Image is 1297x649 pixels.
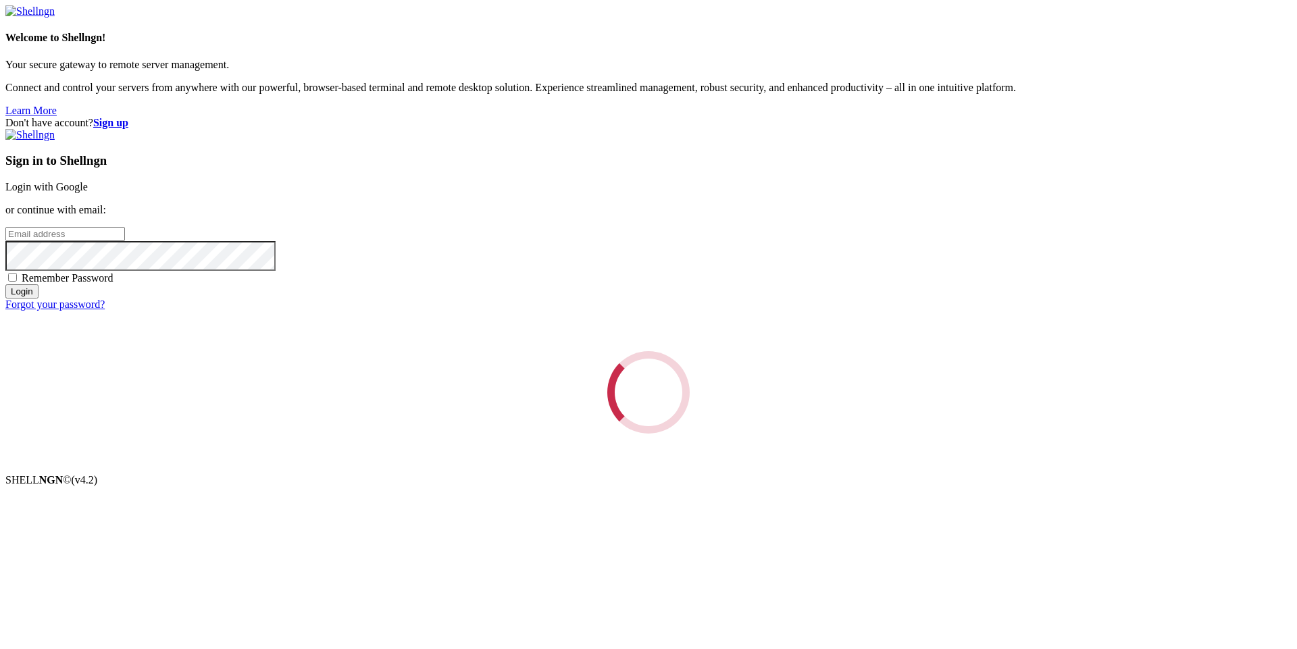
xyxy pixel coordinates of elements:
[5,298,105,310] a: Forgot your password?
[5,129,55,141] img: Shellngn
[5,284,39,298] input: Login
[5,105,57,116] a: Learn More
[5,82,1292,94] p: Connect and control your servers from anywhere with our powerful, browser-based terminal and remo...
[8,273,17,282] input: Remember Password
[72,474,98,486] span: 4.2.0
[5,5,55,18] img: Shellngn
[93,117,128,128] a: Sign up
[5,32,1292,44] h4: Welcome to Shellngn!
[5,59,1292,71] p: Your secure gateway to remote server management.
[5,204,1292,216] p: or continue with email:
[5,181,88,192] a: Login with Google
[22,272,113,284] span: Remember Password
[39,474,63,486] b: NGN
[5,117,1292,129] div: Don't have account?
[5,153,1292,168] h3: Sign in to Shellngn
[607,351,690,434] div: Loading...
[5,474,97,486] span: SHELL ©
[5,227,125,241] input: Email address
